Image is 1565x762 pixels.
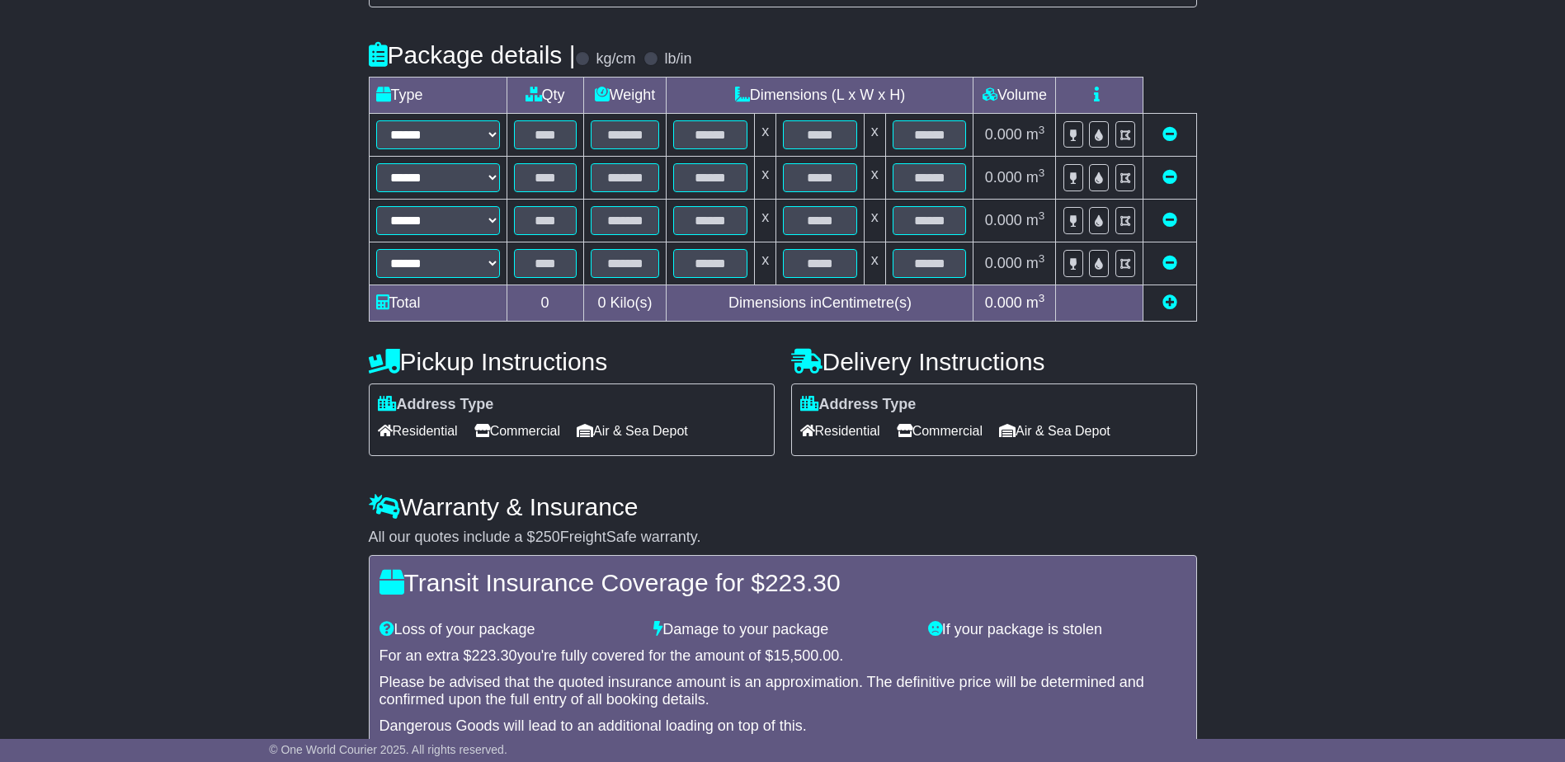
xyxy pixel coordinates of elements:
a: Remove this item [1162,126,1177,143]
span: 0.000 [985,294,1022,311]
td: x [755,200,776,242]
td: Dimensions (L x W x H) [667,78,973,114]
h4: Warranty & Insurance [369,493,1197,520]
span: Commercial [897,418,983,444]
a: Remove this item [1162,255,1177,271]
h4: Transit Insurance Coverage for $ [379,569,1186,596]
label: Address Type [378,396,494,414]
span: 223.30 [765,569,841,596]
a: Remove this item [1162,212,1177,228]
div: Damage to your package [645,621,920,639]
td: Kilo(s) [583,285,667,322]
td: Type [369,78,507,114]
span: 0.000 [985,126,1022,143]
sup: 3 [1039,209,1045,222]
td: Qty [507,78,583,114]
div: For an extra $ you're fully covered for the amount of $ . [379,647,1186,666]
span: 15,500.00 [773,647,839,664]
a: Add new item [1162,294,1177,311]
span: m [1026,212,1045,228]
span: Residential [378,418,458,444]
h4: Delivery Instructions [791,348,1197,375]
span: 250 [535,529,560,545]
span: 0.000 [985,169,1022,186]
a: Remove this item [1162,169,1177,186]
span: 223.30 [472,647,517,664]
sup: 3 [1039,292,1045,304]
h4: Pickup Instructions [369,348,775,375]
span: m [1026,255,1045,271]
td: Volume [973,78,1056,114]
div: If your package is stolen [920,621,1195,639]
td: Total [369,285,507,322]
td: Dimensions in Centimetre(s) [667,285,973,322]
div: Dangerous Goods will lead to an additional loading on top of this. [379,717,1186,736]
span: Air & Sea Depot [577,418,688,444]
span: © One World Courier 2025. All rights reserved. [269,743,507,756]
span: m [1026,294,1045,311]
span: 0.000 [985,255,1022,271]
span: Air & Sea Depot [999,418,1110,444]
td: x [864,114,885,157]
h4: Package details | [369,41,576,68]
sup: 3 [1039,124,1045,136]
div: All our quotes include a $ FreightSafe warranty. [369,529,1197,547]
span: m [1026,169,1045,186]
span: m [1026,126,1045,143]
span: 0.000 [985,212,1022,228]
td: x [755,242,776,285]
td: 0 [507,285,583,322]
td: x [864,200,885,242]
label: lb/in [664,50,691,68]
label: Address Type [800,396,917,414]
td: Weight [583,78,667,114]
span: Residential [800,418,880,444]
div: Loss of your package [371,621,646,639]
td: x [864,242,885,285]
td: x [755,157,776,200]
span: 0 [597,294,606,311]
span: Commercial [474,418,560,444]
sup: 3 [1039,167,1045,179]
div: Please be advised that the quoted insurance amount is an approximation. The definitive price will... [379,674,1186,709]
td: x [864,157,885,200]
label: kg/cm [596,50,635,68]
sup: 3 [1039,252,1045,265]
td: x [755,114,776,157]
